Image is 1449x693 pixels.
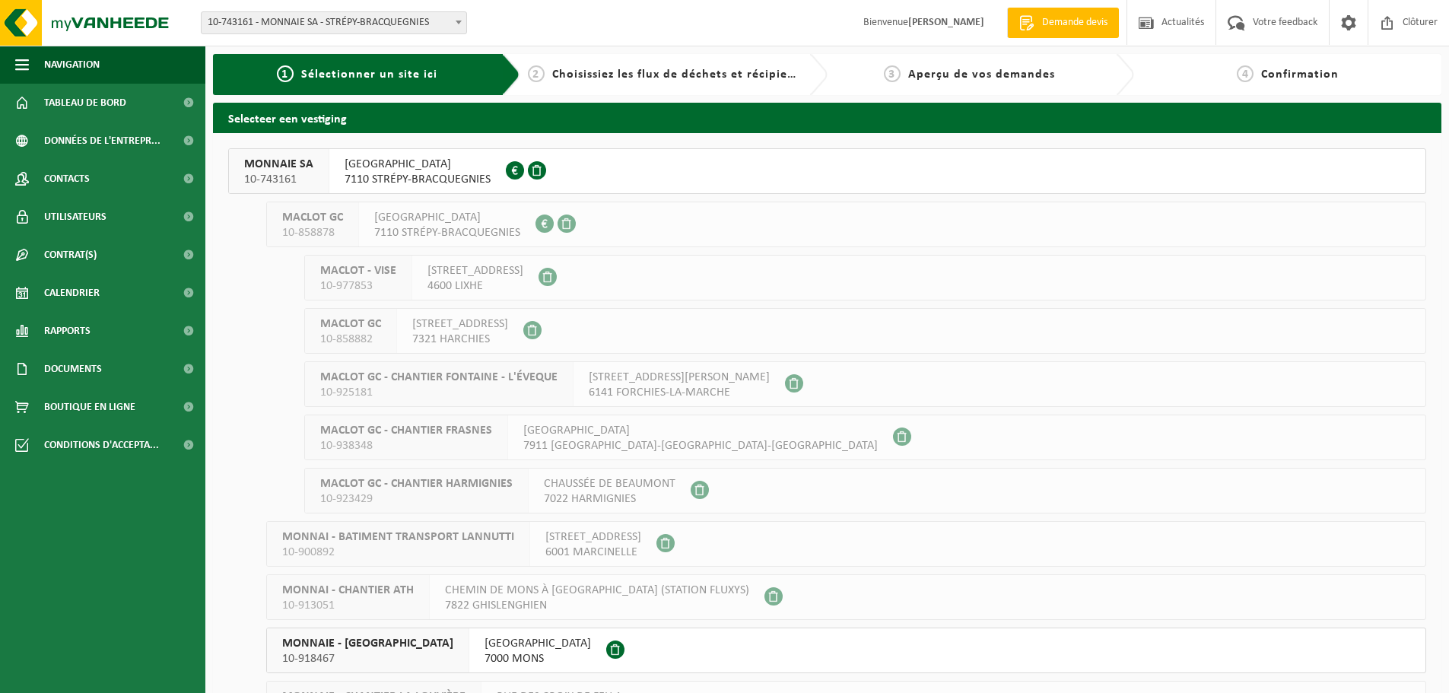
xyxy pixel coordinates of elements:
[266,628,1426,673] button: MONNAIE - [GEOGRAPHIC_DATA] 10-918467 [GEOGRAPHIC_DATA]7000 MONS
[44,312,91,350] span: Rapports
[44,198,106,236] span: Utilisateurs
[201,11,467,34] span: 10-743161 - MONNAIE SA - STRÉPY-BRACQUEGNIES
[589,370,770,385] span: [STREET_ADDRESS][PERSON_NAME]
[427,278,523,294] span: 4600 LIXHE
[44,160,90,198] span: Contacts
[244,172,313,187] span: 10-743161
[282,529,514,545] span: MONNAI - BATIMENT TRANSPORT LANNUTTI
[1237,65,1254,82] span: 4
[320,278,396,294] span: 10-977853
[544,476,675,491] span: CHAUSSÉE DE BEAUMONT
[345,172,491,187] span: 7110 STRÉPY-BRACQUEGNIES
[320,370,558,385] span: MACLOT GC - CHANTIER FONTAINE - L'ÉVEQUE
[485,636,591,651] span: [GEOGRAPHIC_DATA]
[427,263,523,278] span: [STREET_ADDRESS]
[545,529,641,545] span: [STREET_ADDRESS]
[445,598,749,613] span: 7822 GHISLENGHIEN
[282,210,343,225] span: MACLOT GC
[523,438,878,453] span: 7911 [GEOGRAPHIC_DATA]-[GEOGRAPHIC_DATA]-[GEOGRAPHIC_DATA]
[282,598,414,613] span: 10-913051
[545,545,641,560] span: 6001 MARCINELLE
[345,157,491,172] span: [GEOGRAPHIC_DATA]
[213,103,1441,132] h2: Selecteer een vestiging
[320,263,396,278] span: MACLOT - VISE
[282,651,453,666] span: 10-918467
[44,350,102,388] span: Documents
[1261,68,1339,81] span: Confirmation
[44,236,97,274] span: Contrat(s)
[884,65,901,82] span: 3
[44,84,126,122] span: Tableau de bord
[320,476,513,491] span: MACLOT GC - CHANTIER HARMIGNIES
[320,438,492,453] span: 10-938348
[320,491,513,507] span: 10-923429
[277,65,294,82] span: 1
[320,316,381,332] span: MACLOT GC
[44,274,100,312] span: Calendrier
[320,385,558,400] span: 10-925181
[1007,8,1119,38] a: Demande devis
[412,316,508,332] span: [STREET_ADDRESS]
[412,332,508,347] span: 7321 HARCHIES
[282,583,414,598] span: MONNAI - CHANTIER ATH
[908,17,984,28] strong: [PERSON_NAME]
[1038,15,1111,30] span: Demande devis
[44,426,159,464] span: Conditions d'accepta...
[445,583,749,598] span: CHEMIN DE MONS À [GEOGRAPHIC_DATA] (STATION FLUXYS)
[552,68,806,81] span: Choisissiez les flux de déchets et récipients
[282,225,343,240] span: 10-858878
[44,388,135,426] span: Boutique en ligne
[44,122,160,160] span: Données de l'entrepr...
[485,651,591,666] span: 7000 MONS
[320,423,492,438] span: MACLOT GC - CHANTIER FRASNES
[528,65,545,82] span: 2
[301,68,437,81] span: Sélectionner un site ici
[44,46,100,84] span: Navigation
[244,157,313,172] span: MONNAIE SA
[282,636,453,651] span: MONNAIE - [GEOGRAPHIC_DATA]
[202,12,466,33] span: 10-743161 - MONNAIE SA - STRÉPY-BRACQUEGNIES
[320,332,381,347] span: 10-858882
[228,148,1426,194] button: MONNAIE SA 10-743161 [GEOGRAPHIC_DATA]7110 STRÉPY-BRACQUEGNIES
[374,225,520,240] span: 7110 STRÉPY-BRACQUEGNIES
[544,491,675,507] span: 7022 HARMIGNIES
[908,68,1055,81] span: Aperçu de vos demandes
[589,385,770,400] span: 6141 FORCHIES-LA-MARCHE
[374,210,520,225] span: [GEOGRAPHIC_DATA]
[523,423,878,438] span: [GEOGRAPHIC_DATA]
[282,545,514,560] span: 10-900892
